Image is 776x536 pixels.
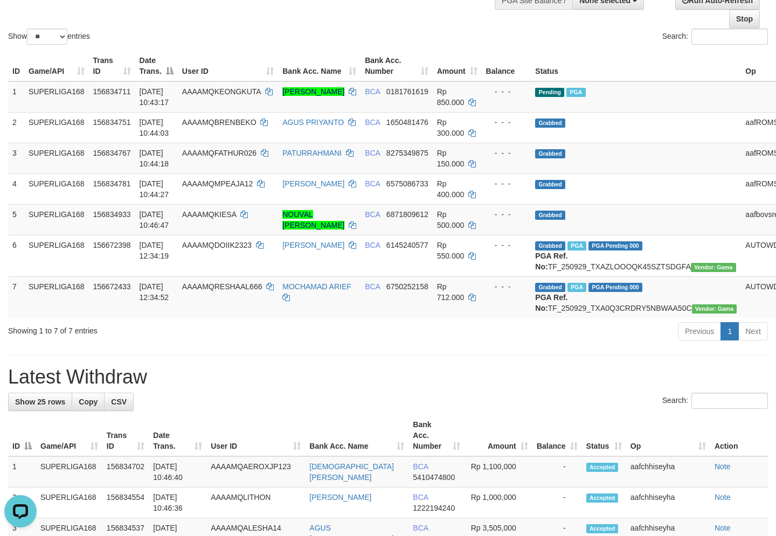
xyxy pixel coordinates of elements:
[486,178,527,189] div: - - -
[282,179,344,188] a: [PERSON_NAME]
[588,241,642,250] span: PGA Pending
[24,235,89,276] td: SUPERLIGA168
[365,87,380,96] span: BCA
[567,283,586,292] span: Marked by aafsoycanthlai
[437,179,465,199] span: Rp 400.000
[93,118,131,127] span: 156834751
[535,119,565,128] span: Grabbed
[182,149,257,157] span: AAAAMQFATHUR026
[532,456,582,488] td: -
[662,29,768,45] label: Search:
[8,393,72,411] a: Show 25 rows
[715,462,731,471] a: Note
[93,282,131,291] span: 156672433
[182,241,252,249] span: AAAAMQDOIIK2323
[486,117,527,128] div: - - -
[482,51,531,81] th: Balance
[102,415,149,456] th: Trans ID: activate to sort column ascending
[93,179,131,188] span: 156834781
[282,241,344,249] a: [PERSON_NAME]
[738,322,768,340] a: Next
[465,488,532,518] td: Rp 1,000,000
[531,51,741,81] th: Status
[8,321,315,336] div: Showing 1 to 7 of 7 entries
[140,87,169,107] span: [DATE] 10:43:17
[282,149,342,157] a: PATURRAHMANI
[433,51,482,81] th: Amount: activate to sort column ascending
[437,87,465,107] span: Rp 850.000
[24,276,89,318] td: SUPERLIGA168
[93,241,131,249] span: 156672398
[93,87,131,96] span: 156834711
[586,463,619,472] span: Accepted
[465,415,532,456] th: Amount: activate to sort column ascending
[305,415,408,456] th: Bank Acc. Name: activate to sort column ascending
[182,282,262,291] span: AAAAMQRESHAAL666
[36,415,102,456] th: Game/API: activate to sort column ascending
[486,209,527,220] div: - - -
[149,415,206,456] th: Date Trans.: activate to sort column ascending
[413,493,428,502] span: BCA
[386,149,428,157] span: Copy 8275349875 to clipboard
[532,415,582,456] th: Balance: activate to sort column ascending
[531,276,741,318] td: TF_250929_TXA0Q3CRDRY5NBWAA50C
[535,293,567,312] b: PGA Ref. No:
[365,149,380,157] span: BCA
[535,211,565,220] span: Grabbed
[24,173,89,204] td: SUPERLIGA168
[715,493,731,502] a: Note
[282,87,344,96] a: [PERSON_NAME]
[140,118,169,137] span: [DATE] 10:44:03
[386,179,428,188] span: Copy 6575086733 to clipboard
[27,29,67,45] select: Showentries
[89,51,135,81] th: Trans ID: activate to sort column ascending
[36,488,102,518] td: SUPERLIGA168
[588,283,642,292] span: PGA Pending
[8,81,24,113] td: 1
[532,488,582,518] td: -
[582,415,626,456] th: Status: activate to sort column ascending
[729,10,760,28] a: Stop
[8,173,24,204] td: 4
[437,149,465,168] span: Rp 150.000
[140,179,169,199] span: [DATE] 10:44:27
[437,118,465,137] span: Rp 300.000
[413,462,428,471] span: BCA
[437,210,465,229] span: Rp 500.000
[206,456,305,488] td: AAAAMQAEROXJP123
[437,282,465,302] span: Rp 712.000
[309,462,394,482] a: [DEMOGRAPHIC_DATA][PERSON_NAME]
[486,148,527,158] div: - - -
[535,241,565,250] span: Grabbed
[413,473,455,482] span: Copy 5410474800 to clipboard
[586,524,619,533] span: Accepted
[79,398,98,406] span: Copy
[206,488,305,518] td: AAAAMQLITHON
[182,210,236,219] span: AAAAMQKIESA
[93,210,131,219] span: 156834933
[678,322,721,340] a: Previous
[662,393,768,409] label: Search:
[465,456,532,488] td: Rp 1,100,000
[486,240,527,250] div: - - -
[178,51,278,81] th: User ID: activate to sort column ascending
[413,504,455,512] span: Copy 1222194240 to clipboard
[8,29,90,45] label: Show entries
[24,51,89,81] th: Game/API: activate to sort column ascending
[111,398,127,406] span: CSV
[15,398,65,406] span: Show 25 rows
[135,51,178,81] th: Date Trans.: activate to sort column descending
[8,488,36,518] td: 2
[386,210,428,219] span: Copy 6871809612 to clipboard
[104,393,134,411] a: CSV
[365,179,380,188] span: BCA
[8,415,36,456] th: ID: activate to sort column descending
[149,456,206,488] td: [DATE] 10:46:40
[140,149,169,168] span: [DATE] 10:44:18
[8,366,768,388] h1: Latest Withdraw
[386,87,428,96] span: Copy 0181761619 to clipboard
[149,488,206,518] td: [DATE] 10:46:36
[386,118,428,127] span: Copy 1650481476 to clipboard
[182,118,257,127] span: AAAAMQBRENBEKO
[691,393,768,409] input: Search:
